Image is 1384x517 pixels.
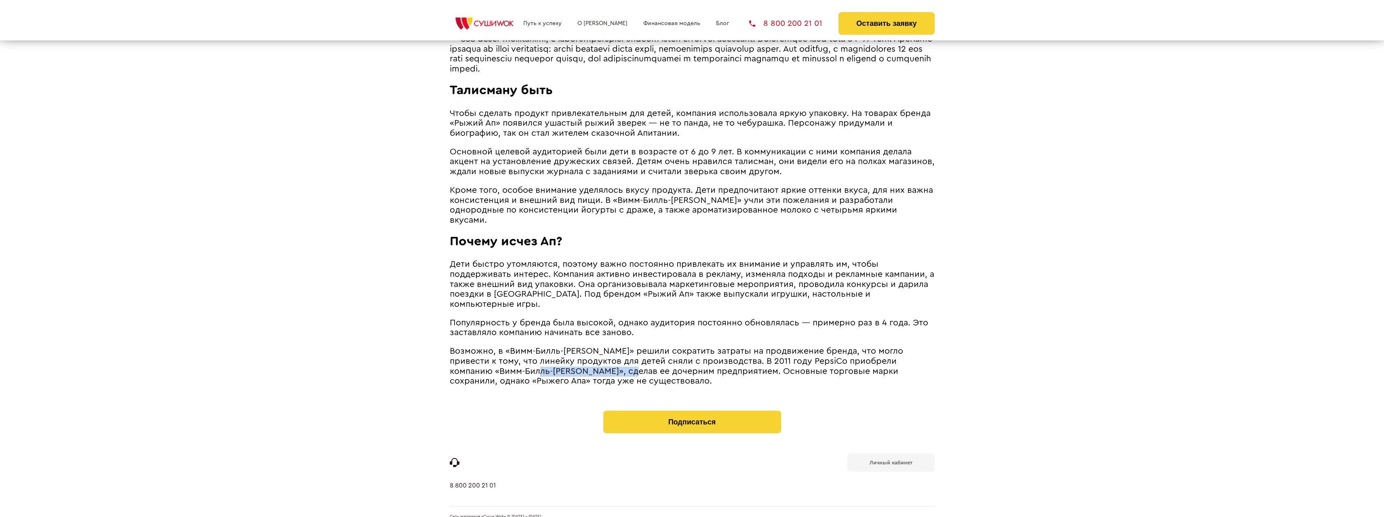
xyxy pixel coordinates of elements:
[450,235,562,248] span: Почему исчез Ап?
[450,347,903,385] span: Возможно, в «Вимм-Билль-[PERSON_NAME]» решили сократить затраты на продвижение бренда, что могло ...
[450,186,933,224] span: Кроме того, особое внимание уделялось вкусу продукта. Дети предпочитают яркие оттенки вкуса, для ...
[749,19,822,27] a: 8 800 200 21 01
[523,20,562,27] a: Путь к успеху
[450,319,928,337] span: Популярность у бренда была высокой, однако аудитория постоянно обновлялась ― примерно раз в 4 год...
[450,260,934,308] span: Дети быстро утомляются, поэтому важно постоянно привлекать их внимание и управлять им, чтобы подд...
[450,482,496,506] a: 8 800 200 21 01
[603,411,781,433] button: Подписаться
[716,20,729,27] a: Блог
[450,109,931,137] span: Чтобы сделать продукт привлекательным для детей, компания использовала яркую упаковку. На товарах...
[577,20,628,27] a: О [PERSON_NAME]
[763,19,822,27] span: 8 800 200 21 01
[450,84,553,97] span: Талисману быть
[450,148,935,176] span: Основной целевой аудиторией были дети в возрасте от 6 до 9 лет. В коммуникации с ними компания де...
[838,12,934,35] button: Оставить заявку
[643,20,700,27] a: Финансовая модель
[847,454,935,472] a: Личный кабинет
[870,460,912,465] b: Личный кабинет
